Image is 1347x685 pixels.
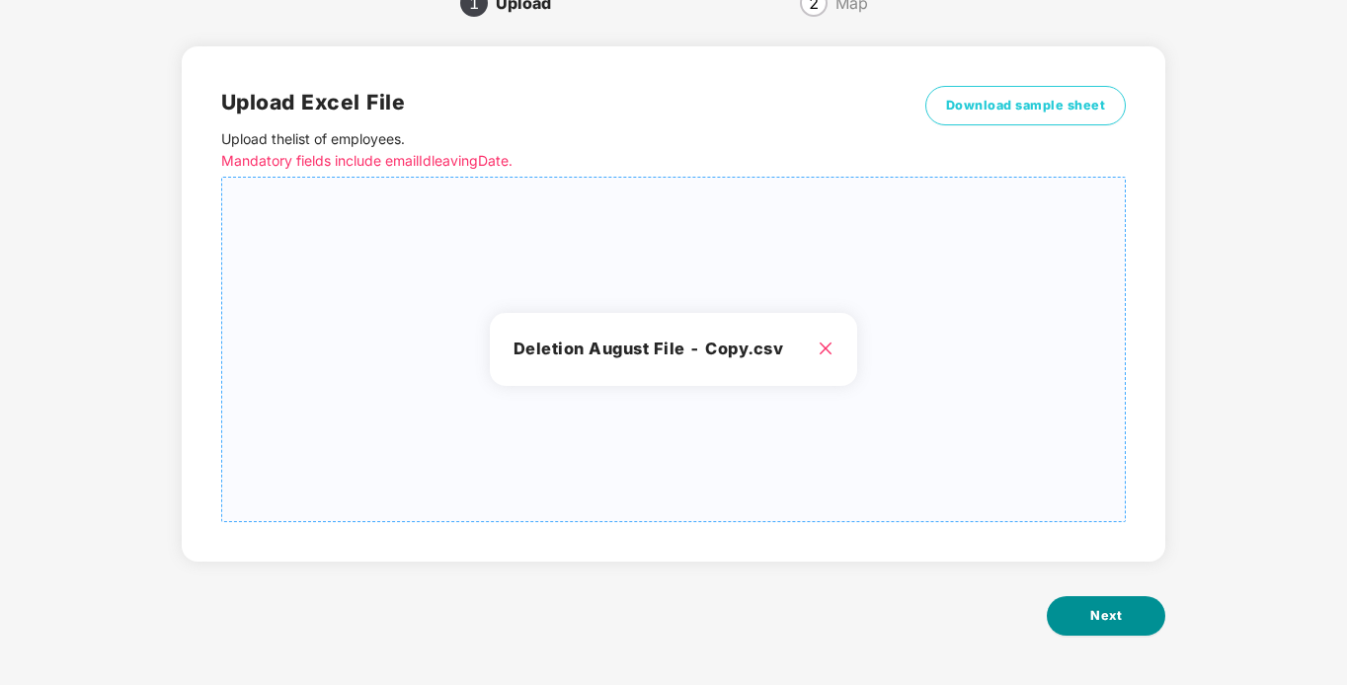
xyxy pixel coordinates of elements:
p: Mandatory fields include emailId leavingDate. [221,150,900,172]
span: Next [1090,606,1122,626]
h3: Deletion August File - Copy.csv [514,337,833,362]
button: Next [1047,596,1165,636]
span: Download sample sheet [946,96,1106,115]
span: close [818,341,833,356]
span: Deletion August File - Copy.csv close [222,178,1125,521]
button: Download sample sheet [925,86,1127,125]
h2: Upload Excel File [221,86,900,118]
p: Upload the list of employees . [221,128,900,172]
